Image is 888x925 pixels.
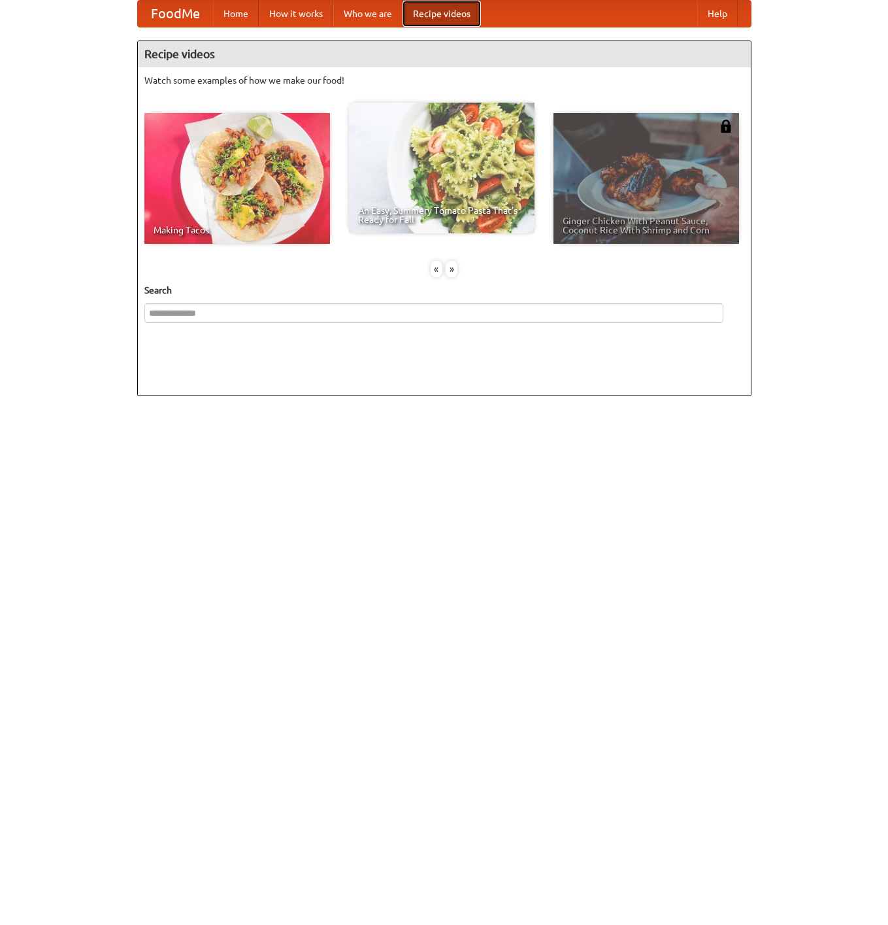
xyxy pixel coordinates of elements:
h5: Search [144,284,744,297]
a: How it works [259,1,333,27]
p: Watch some examples of how we make our food! [144,74,744,87]
a: Help [697,1,738,27]
div: » [446,261,457,277]
span: An Easy, Summery Tomato Pasta That's Ready for Fall [358,206,525,224]
a: An Easy, Summery Tomato Pasta That's Ready for Fall [349,103,534,233]
a: Who we are [333,1,403,27]
div: « [431,261,442,277]
a: FoodMe [138,1,213,27]
a: Home [213,1,259,27]
span: Making Tacos [154,226,321,235]
a: Making Tacos [144,113,330,244]
h4: Recipe videos [138,41,751,67]
a: Recipe videos [403,1,481,27]
img: 483408.png [719,120,732,133]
